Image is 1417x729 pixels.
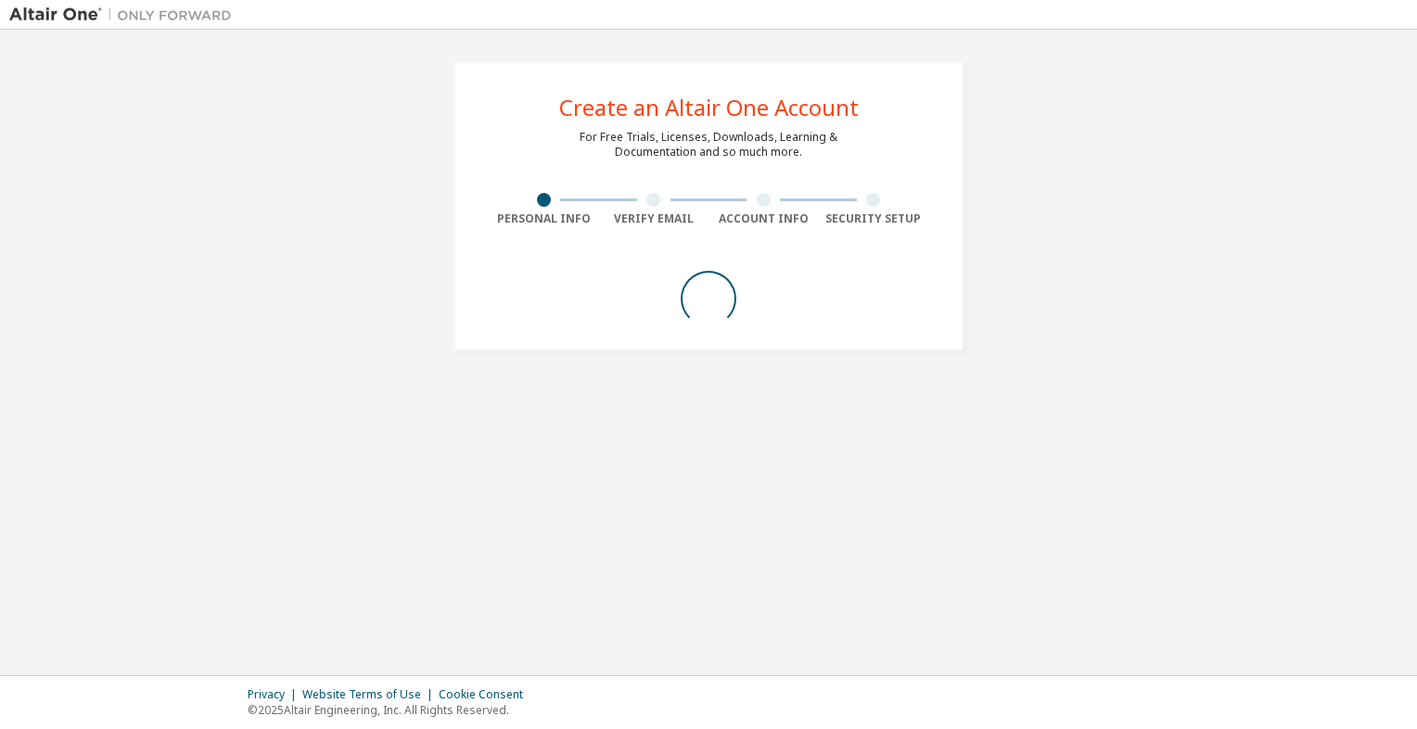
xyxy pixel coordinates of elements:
[489,211,599,226] div: Personal Info
[819,211,929,226] div: Security Setup
[302,687,439,702] div: Website Terms of Use
[248,687,302,702] div: Privacy
[559,96,859,119] div: Create an Altair One Account
[708,211,819,226] div: Account Info
[9,6,241,24] img: Altair One
[599,211,709,226] div: Verify Email
[439,687,534,702] div: Cookie Consent
[580,130,837,160] div: For Free Trials, Licenses, Downloads, Learning & Documentation and so much more.
[248,702,534,718] p: © 2025 Altair Engineering, Inc. All Rights Reserved.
